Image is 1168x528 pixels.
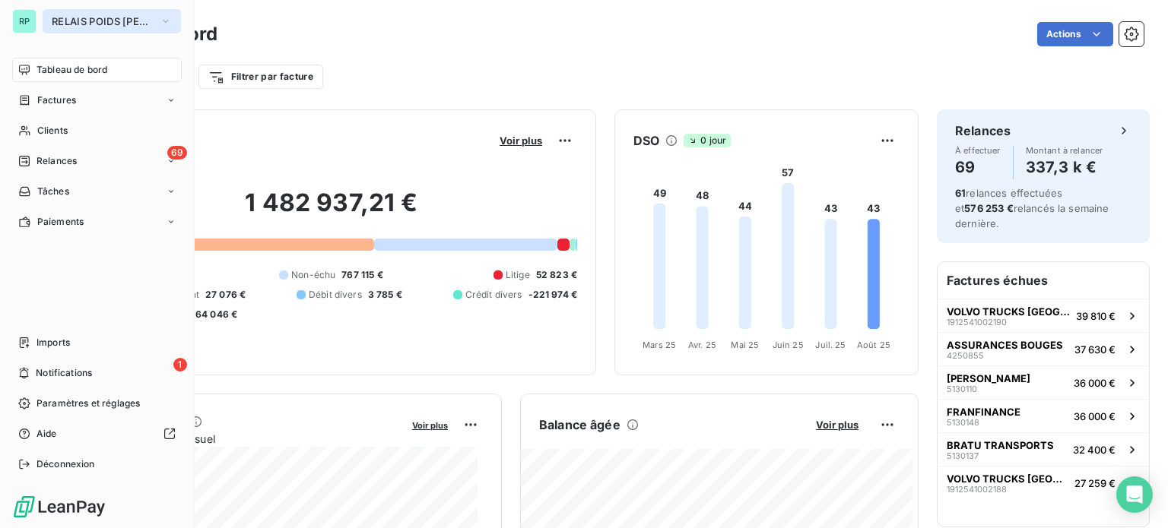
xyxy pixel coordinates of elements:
[12,9,36,33] div: RP
[12,119,182,143] a: Clients
[938,262,1149,299] h6: Factures échues
[37,93,76,107] span: Factures
[86,188,577,233] h2: 1 482 937,21 €
[191,308,237,321] span: -64 046 €
[964,202,1013,214] span: 576 253 €
[12,210,182,234] a: Paiements
[947,439,1054,451] span: BRATU TRANSPORTS
[1076,310,1116,322] span: 39 810 €
[731,340,759,350] tspan: Mai 25
[811,418,863,432] button: Voir plus
[1073,444,1116,456] span: 32 400 €
[938,299,1149,332] button: VOLVO TRUCKS [GEOGRAPHIC_DATA]191254100219039 810 €
[643,340,676,350] tspan: Mars 25
[36,457,95,471] span: Déconnexion
[947,318,1007,327] span: 1912541002190
[857,340,890,350] tspan: Août 25
[12,58,182,82] a: Tableau de bord
[947,473,1068,485] span: VOLVO TRUCKS [GEOGRAPHIC_DATA]
[12,149,182,173] a: 69Relances
[536,268,577,282] span: 52 823 €
[1074,410,1116,422] span: 36 000 €
[173,358,187,371] span: 1
[1074,477,1116,489] span: 27 259 €
[36,397,140,410] span: Paramètres et réglages
[938,466,1149,499] button: VOLVO TRUCKS [GEOGRAPHIC_DATA]191254100218827 259 €
[684,134,731,147] span: 0 jour
[947,339,1063,351] span: ASSURANCES BOUGES
[12,88,182,112] a: Factures
[955,187,966,199] span: 61
[408,418,452,432] button: Voir plus
[12,330,182,355] a: Imports
[37,124,68,138] span: Clients
[947,351,984,360] span: 4250855
[688,340,716,350] tspan: Avr. 25
[495,134,547,147] button: Voir plus
[938,365,1149,399] button: [PERSON_NAME]513011036 000 €
[1026,146,1103,155] span: Montant à relancer
[1074,377,1116,389] span: 36 000 €
[205,288,246,302] span: 27 076 €
[12,179,182,204] a: Tâches
[773,340,804,350] tspan: Juin 25
[86,431,401,447] span: Chiffre d'affaires mensuel
[815,340,846,350] tspan: Juil. 25
[528,288,578,302] span: -221 974 €
[500,134,542,147] span: Voir plus
[955,122,1011,140] h6: Relances
[1037,22,1113,46] button: Actions
[1074,343,1116,356] span: 37 630 €
[198,65,323,89] button: Filtrer par facture
[1026,155,1103,179] h4: 337,3 k €
[947,485,1007,494] span: 1912541002188
[12,422,182,446] a: Aide
[955,146,1001,155] span: À effectuer
[938,432,1149,466] button: BRATU TRANSPORTS513013732 400 €
[291,268,335,282] span: Non-échu
[36,336,70,349] span: Imports
[309,288,362,302] span: Débit divers
[12,391,182,416] a: Paramètres et réglages
[938,332,1149,365] button: ASSURANCES BOUGES425085537 630 €
[52,15,154,27] span: RELAIS POIDS [PERSON_NAME]
[1116,476,1153,513] div: Open Intercom Messenger
[947,384,977,394] span: 5130110
[947,372,1030,384] span: [PERSON_NAME]
[412,420,448,431] span: Voir plus
[816,419,859,431] span: Voir plus
[465,288,522,302] span: Crédit divers
[947,451,979,460] span: 5130137
[633,131,659,150] h6: DSO
[947,418,979,427] span: 5130148
[947,305,1070,318] span: VOLVO TRUCKS [GEOGRAPHIC_DATA]
[341,268,382,282] span: 767 115 €
[12,495,106,519] img: Logo LeanPay
[368,288,402,302] span: 3 785 €
[37,215,84,229] span: Paiements
[539,416,620,434] h6: Balance âgée
[506,268,530,282] span: Litige
[36,63,107,77] span: Tableau de bord
[938,399,1149,432] button: FRANFINANCE513014836 000 €
[947,406,1020,418] span: FRANFINANCE
[955,155,1001,179] h4: 69
[36,154,77,168] span: Relances
[36,427,57,441] span: Aide
[36,366,92,380] span: Notifications
[955,187,1109,229] span: relances effectuées et relancés la semaine dernière.
[167,146,187,160] span: 69
[37,185,69,198] span: Tâches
